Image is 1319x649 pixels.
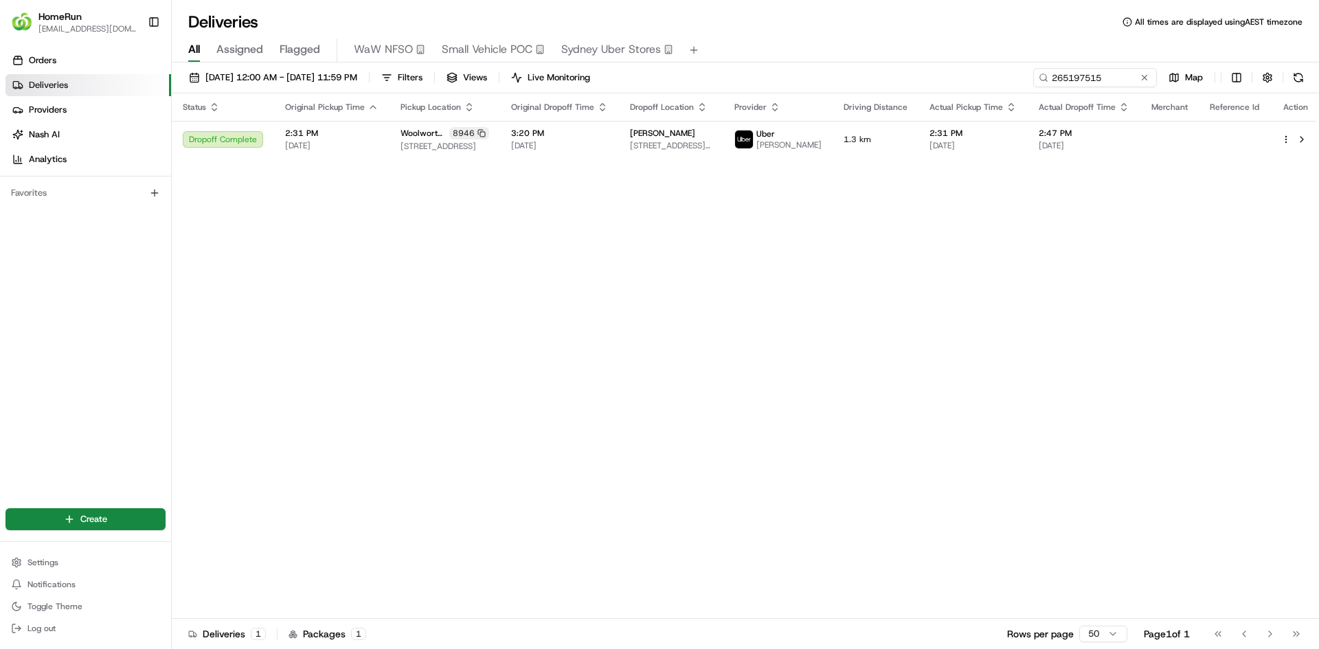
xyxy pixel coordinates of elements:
span: Woolworths Alexandria [401,128,447,139]
span: Dropoff Location [630,102,694,113]
div: Packages [289,627,366,641]
span: 2:31 PM [285,128,379,139]
span: [STREET_ADDRESS] [401,141,489,152]
button: Views [440,68,493,87]
button: HomeRunHomeRun[EMAIL_ADDRESS][DOMAIN_NAME] [5,5,142,38]
span: WaW NFSO [354,41,413,58]
button: Live Monitoring [505,68,596,87]
span: Actual Dropoff Time [1039,102,1116,113]
button: Toggle Theme [5,597,166,616]
div: Deliveries [188,627,266,641]
a: Deliveries [5,74,171,96]
span: Flagged [280,41,320,58]
button: Log out [5,619,166,638]
div: 1 [251,628,266,640]
span: Views [463,71,487,84]
span: Providers [29,104,67,116]
span: Analytics [29,153,67,166]
a: Nash AI [5,124,171,146]
span: Driving Distance [844,102,907,113]
span: Provider [734,102,767,113]
span: [PERSON_NAME] [630,128,695,139]
span: [DATE] [285,140,379,151]
span: Nash AI [29,128,60,141]
button: Filters [375,68,429,87]
input: Type to search [1033,68,1157,87]
span: Notifications [27,579,76,590]
span: Reference Id [1210,102,1259,113]
span: Settings [27,557,58,568]
div: Action [1281,102,1310,113]
span: [DATE] [511,140,608,151]
span: Log out [27,623,56,634]
button: Create [5,508,166,530]
span: Toggle Theme [27,601,82,612]
span: [PERSON_NAME] [756,139,822,150]
button: HomeRun [38,10,82,23]
span: Deliveries [29,79,68,91]
span: Orders [29,54,56,67]
div: 1 [351,628,366,640]
span: 2:47 PM [1039,128,1129,139]
span: Small Vehicle POC [442,41,532,58]
span: Original Dropoff Time [511,102,594,113]
span: All times are displayed using AEST timezone [1135,16,1303,27]
span: Assigned [216,41,263,58]
span: Actual Pickup Time [929,102,1003,113]
span: Create [80,513,107,525]
span: Filters [398,71,422,84]
h1: Deliveries [188,11,258,33]
img: HomeRun [11,11,33,33]
span: 3:20 PM [511,128,608,139]
div: 8946 [449,127,489,139]
p: Rows per page [1007,627,1074,641]
span: Pickup Location [401,102,461,113]
button: [EMAIL_ADDRESS][DOMAIN_NAME] [38,23,137,34]
span: Map [1185,71,1203,84]
span: All [188,41,200,58]
span: Status [183,102,206,113]
span: Merchant [1151,102,1188,113]
button: Notifications [5,575,166,594]
span: Uber [756,128,775,139]
span: [DATE] [929,140,1017,151]
span: Original Pickup Time [285,102,365,113]
img: uber-new-logo.jpeg [735,130,753,148]
span: [STREET_ADDRESS] 2017, [GEOGRAPHIC_DATA] [630,140,712,151]
span: Live Monitoring [528,71,590,84]
button: [DATE] 12:00 AM - [DATE] 11:59 PM [183,68,363,87]
span: [DATE] 12:00 AM - [DATE] 11:59 PM [205,71,357,84]
a: Providers [5,99,171,121]
span: [DATE] [1039,140,1129,151]
span: Sydney Uber Stores [561,41,661,58]
button: Settings [5,553,166,572]
button: Refresh [1289,68,1308,87]
button: Map [1162,68,1209,87]
span: 1.3 km [844,134,907,145]
div: Page 1 of 1 [1144,627,1190,641]
a: Orders [5,49,171,71]
a: Analytics [5,148,171,170]
span: 2:31 PM [929,128,1017,139]
div: Favorites [5,182,166,204]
